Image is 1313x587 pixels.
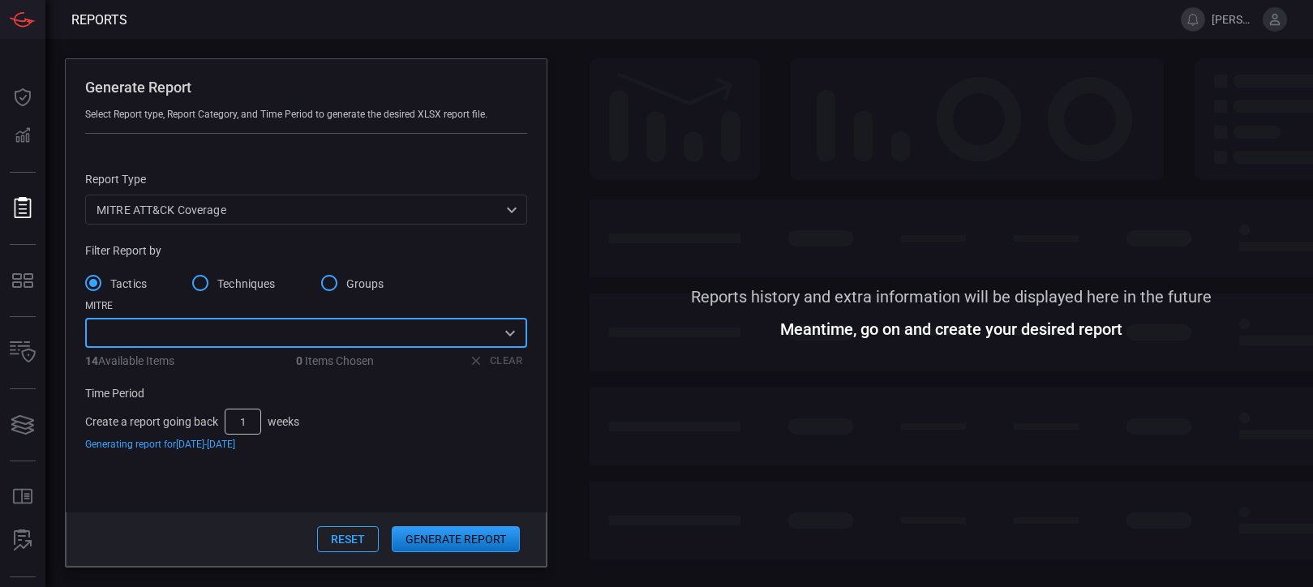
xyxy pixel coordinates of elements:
div: Report Type [85,173,527,186]
span: Techniques [217,276,276,293]
div: Select Report type, Report Category, and Time Period to generate the desired XLSX report file. [85,109,527,120]
div: Time Period [85,387,527,400]
span: Groups [346,276,384,293]
div: Meantime, go on and create your desired report [780,323,1122,336]
span: Reports [71,12,127,28]
button: Dashboard [3,78,42,117]
span: [PERSON_NAME][EMAIL_ADDRESS][PERSON_NAME][DOMAIN_NAME] [1212,13,1256,26]
button: Reports [3,189,42,228]
button: Open [499,322,521,345]
div: Available Items [85,354,174,367]
button: ALERT ANALYSIS [3,521,42,560]
button: Rule Catalog [3,478,42,516]
span: Tactics [110,276,147,293]
button: Generate Report [392,526,520,552]
b: 0 [296,354,303,367]
button: Cards [3,405,42,444]
label: MITRE [85,300,527,311]
div: Filter Report by [85,244,527,257]
div: Generate Report [85,79,527,96]
button: MITRE - Detection Posture [3,261,42,300]
div: Create a report going back weeks [85,409,527,450]
b: 14 [85,354,98,367]
div: Reports history and extra information will be displayed here in the future [691,290,1212,303]
p: MITRE ATT&CK Coverage [97,202,501,218]
button: Reset [317,526,379,552]
button: Detections [3,117,42,156]
div: Items Chosen [296,354,374,367]
div: Generating report for [DATE] - [DATE] [85,439,527,450]
button: Inventory [3,333,42,372]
